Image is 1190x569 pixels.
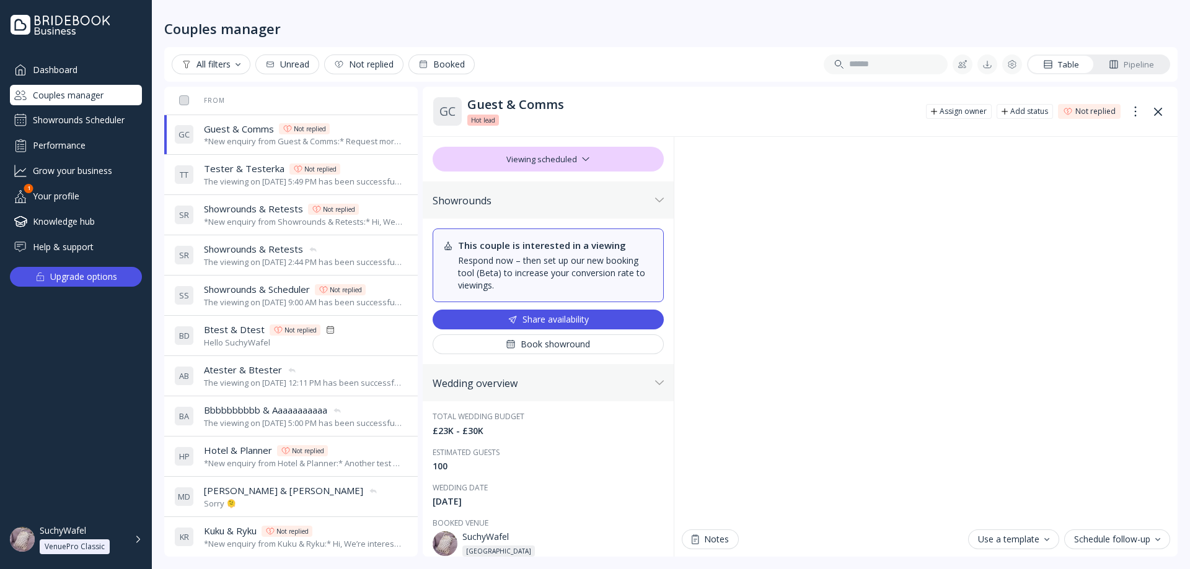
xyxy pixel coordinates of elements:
button: Share availability [433,310,664,329]
div: Not replied [294,124,326,134]
div: Unread [265,59,309,69]
div: Sorry 🫠 [204,498,378,510]
div: 100 [433,460,664,472]
div: The viewing on [DATE] 12:11 PM has been successfully cancelled by SuchyWafel. [204,377,403,389]
div: Not replied [330,285,362,295]
div: Couples manager [164,20,281,37]
div: [DATE] [433,495,664,508]
span: Hot lead [471,115,495,125]
div: *New enquiry from Showrounds & Retests:* Hi, We're interested in your venue! Can you let us know ... [204,216,403,228]
div: The viewing on [DATE] 9:00 AM has been successfully cancelled by SuchyWafel. [204,297,403,308]
div: Not replied [334,59,394,69]
div: Not replied [323,204,355,214]
span: Showrounds & Retests [204,202,303,215]
div: From [174,96,225,105]
a: Grow your business [10,160,142,181]
button: Schedule follow-up [1064,529,1170,549]
button: Notes [682,529,739,549]
div: Total wedding budget [433,411,664,422]
div: K R [174,527,194,547]
div: The viewing on [DATE] 2:44 PM has been successfully cancelled by SuchyWafel. [204,256,403,268]
span: Showrounds & Scheduler [204,283,310,296]
div: Booked venue [433,518,664,528]
a: Performance [10,135,142,155]
div: B A [174,406,194,426]
iframe: Chat [682,137,1170,522]
div: Hello SuchyWafel [204,337,335,349]
div: Respond now – then set up our new booking tool (Beta) to increase your conversion rate to viewings. [458,254,653,292]
div: The viewing on [DATE] 5:49 PM has been successfully cancelled by SuchyWafel. [204,176,403,188]
div: Booked [418,59,465,69]
div: G C [433,97,462,126]
div: Assign owner [940,106,987,116]
button: Use a template [968,529,1059,549]
div: Not replied [276,526,309,536]
button: Not replied [324,54,403,74]
span: Tester & Testerka [204,162,284,175]
div: Estimated guests [433,447,664,458]
div: Book showround [506,339,590,349]
div: Your profile [10,186,142,206]
span: Hotel & Planner [204,444,272,457]
span: [PERSON_NAME] & [PERSON_NAME] [204,484,363,497]
div: 1 [24,184,33,193]
span: Bbbbbbbbbb & Aaaaaaaaaaa [204,404,327,417]
a: Dashboard [10,59,142,80]
div: Not replied [292,446,324,456]
div: *New enquiry from Kuku & Ryku:* Hi, We’re interested in your venue for our wedding! We would like... [204,538,403,550]
a: SuchyWafel[GEOGRAPHIC_DATA] [433,531,664,557]
span: Atester & Btester [204,363,282,376]
div: Not replied [284,325,317,335]
div: Share availability [508,315,589,324]
span: Kuku & Ryku [204,524,257,537]
a: Couples manager [10,85,142,105]
span: Guest & Comms [204,123,274,136]
div: The viewing on [DATE] 5:00 PM has been successfully cancelled by SuchyWafel. [204,417,403,429]
div: [GEOGRAPHIC_DATA] [466,546,531,556]
img: thumbnail [433,531,457,556]
div: Wedding overview [433,377,650,389]
span: Showrounds & Retests [204,243,303,256]
div: *New enquiry from Guest & Comms:* Request more availability test message. *They're interested in ... [204,136,403,147]
div: S R [174,205,194,225]
div: All filters [182,59,240,69]
a: Showrounds Scheduler [10,110,142,130]
div: Viewing scheduled [433,147,664,172]
span: Btest & Dtest [204,323,265,336]
div: £23K - £30K [433,425,664,437]
div: Add status [1010,106,1048,116]
div: Table [1043,59,1079,71]
button: Book showround [433,334,664,354]
div: Wedding date [433,482,664,493]
div: Not replied [1075,106,1116,116]
div: VenuePro Classic [45,542,105,552]
a: Help & support [10,237,142,257]
div: G C [174,124,194,144]
div: Upgrade options [50,268,117,285]
div: Pipeline [1109,59,1154,71]
div: SuchyWafel [40,525,86,536]
div: B D [174,326,194,345]
div: Notes [692,534,729,544]
a: Your profile1 [10,186,142,206]
div: SuchyWafel [462,531,650,557]
div: Showrounds [433,194,650,207]
button: All filters [172,54,250,74]
div: A B [174,366,194,386]
div: H P [174,446,194,466]
div: Guest & Comms [467,97,916,112]
button: Booked [408,54,475,74]
div: Use a template [978,534,1049,544]
div: Schedule follow-up [1074,534,1160,544]
a: Knowledge hub [10,211,142,232]
div: *New enquiry from Hotel & Planner:* Another test message *They're interested in receiving the fol... [204,458,403,469]
div: M D [174,487,194,506]
div: T T [174,165,194,185]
